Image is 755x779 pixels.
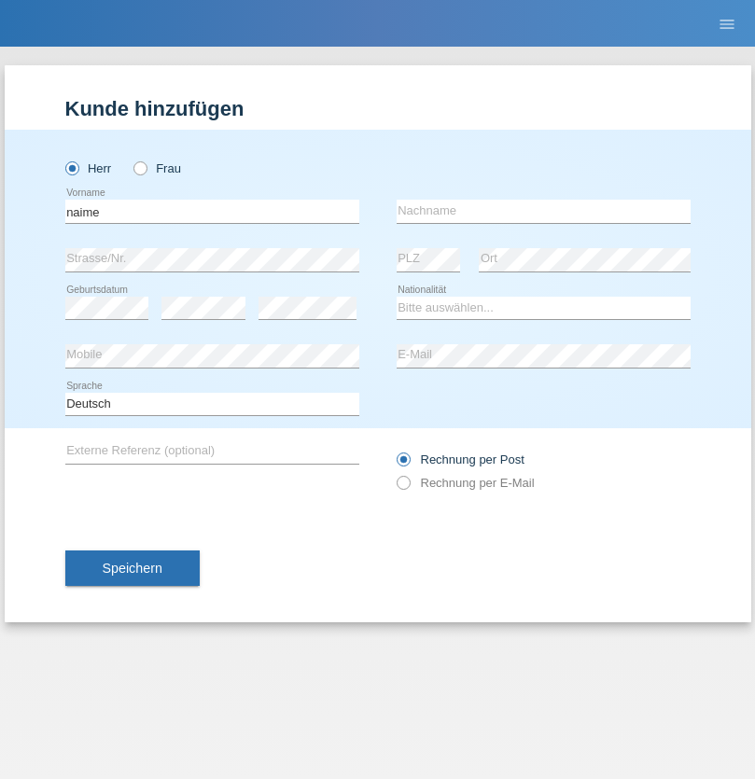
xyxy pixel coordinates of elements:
[65,161,112,175] label: Herr
[397,452,524,466] label: Rechnung per Post
[397,476,409,499] input: Rechnung per E-Mail
[65,161,77,174] input: Herr
[65,97,691,120] h1: Kunde hinzufügen
[65,550,200,586] button: Speichern
[133,161,146,174] input: Frau
[133,161,181,175] label: Frau
[718,15,736,34] i: menu
[103,561,162,576] span: Speichern
[397,452,409,476] input: Rechnung per Post
[397,476,535,490] label: Rechnung per E-Mail
[708,18,746,29] a: menu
